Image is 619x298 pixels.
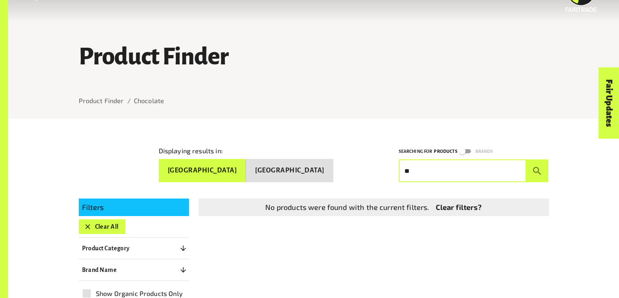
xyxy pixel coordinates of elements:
[159,146,223,156] p: Displaying results in:
[82,243,130,253] p: Product Category
[159,159,246,182] button: [GEOGRAPHIC_DATA]
[79,219,125,234] button: Clear All
[246,159,333,182] button: [GEOGRAPHIC_DATA]
[79,241,189,256] button: Product Category
[79,96,549,106] nav: breadcrumb
[436,202,482,213] a: Clear filters?
[127,96,131,106] li: /
[399,148,433,155] p: Searching for
[434,148,457,155] p: Products
[82,265,117,275] p: Brand Name
[79,263,189,277] button: Brand Name
[265,202,429,213] p: No products were found with the current filters.
[79,97,124,104] a: Product Finder
[79,44,549,70] h1: Product Finder
[475,148,493,155] p: Brands
[82,202,186,213] p: Filters
[134,97,164,104] a: Chocolate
